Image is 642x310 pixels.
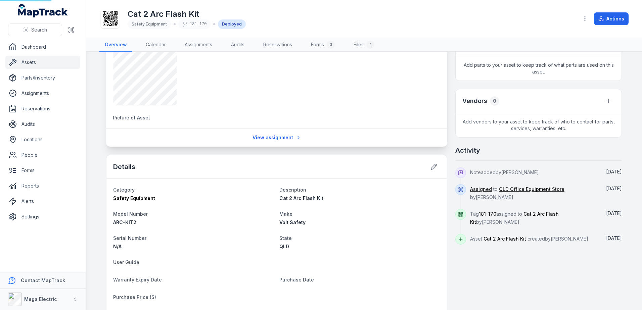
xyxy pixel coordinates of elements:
[113,162,135,171] h2: Details
[499,186,564,193] a: QLD Office Equipment Store
[606,169,622,174] time: 01/10/2025, 1:01:16 pm
[279,277,314,282] span: Purchase Date
[179,38,218,52] a: Assignments
[18,4,68,17] a: MapTrack
[606,186,622,191] span: [DATE]
[366,41,374,49] div: 1
[113,259,139,265] span: User Guide
[132,21,167,27] span: Safety Equipment
[5,195,80,208] a: Alerts
[113,235,146,241] span: Serial Number
[140,38,171,52] a: Calendar
[178,19,211,29] div: 181-170
[470,211,559,225] span: Tag assigned to by [PERSON_NAME]
[128,9,246,19] h1: Cat 2 Arc Flash Kit
[5,40,80,54] a: Dashboard
[113,115,150,120] span: Picture of Asset
[456,113,622,137] span: Add vendors to your asset to keep track of who to contact for parts, services, warranties, etc.
[5,133,80,146] a: Locations
[113,187,135,193] span: Category
[462,96,487,106] h3: Vendors
[279,211,292,217] span: Make
[279,244,289,249] span: QLD
[5,102,80,115] a: Reservations
[226,38,250,52] a: Audits
[5,164,80,177] a: Forms
[113,219,136,225] span: ARC-KIT2
[21,277,65,283] strong: Contact MapTrack
[484,236,526,242] span: Cat 2 Arc Flash Kit
[594,12,629,25] button: Actions
[5,179,80,193] a: Reports
[606,235,622,241] span: [DATE]
[606,169,622,174] span: [DATE]
[248,131,306,144] a: View assignment
[5,87,80,100] a: Assignments
[479,211,496,217] span: 181-170
[470,236,588,242] span: Asset created by [PERSON_NAME]
[113,195,155,201] span: Safety Equipment
[24,296,57,302] strong: Mega Electric
[5,117,80,131] a: Audits
[31,27,47,33] span: Search
[470,169,539,175] span: Note added by [PERSON_NAME]
[606,210,622,216] span: [DATE]
[113,294,156,300] span: Purchase Price ($)
[113,277,162,282] span: Warranty Expiry Date
[490,96,499,106] div: 0
[5,210,80,223] a: Settings
[113,244,122,249] span: N/A
[218,19,246,29] div: Deployed
[258,38,297,52] a: Reservations
[306,38,340,52] a: Forms0
[456,56,622,81] span: Add parts to your asset to keep track of what parts are used on this asset.
[470,186,564,200] span: to by [PERSON_NAME]
[279,219,306,225] span: Volt Safety
[8,23,62,36] button: Search
[5,56,80,69] a: Assets
[5,148,80,162] a: People
[279,235,292,241] span: State
[606,210,622,216] time: 01/10/2025, 9:04:48 am
[279,187,306,193] span: Description
[279,195,323,201] span: Cat 2 Arc Flash Kit
[606,235,622,241] time: 01/10/2025, 9:04:48 am
[5,71,80,85] a: Parts/Inventory
[327,41,335,49] div: 0
[99,38,132,52] a: Overview
[455,146,480,155] h2: Activity
[606,186,622,191] time: 01/10/2025, 9:05:14 am
[113,211,148,217] span: Model Number
[470,186,492,193] a: Assigned
[348,38,380,52] a: Files1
